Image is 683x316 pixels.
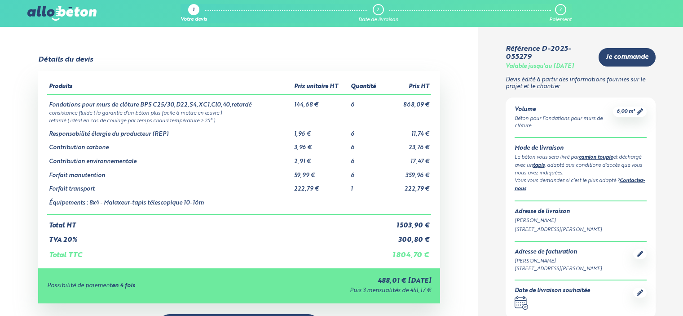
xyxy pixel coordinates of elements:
[349,165,383,179] td: 6
[383,138,431,151] td: 23,76 €
[47,109,431,116] td: consistance fluide ( la garantie d’un béton plus facile à mettre en œuvre )
[358,17,398,23] div: Date de livraison
[383,229,431,244] td: 300,80 €
[193,8,194,13] div: 1
[383,94,431,109] td: 868,09 €
[27,6,97,21] img: allobéton
[603,281,673,306] iframe: Help widget launcher
[47,193,292,214] td: Équipements : 8x4 - Malaxeur-tapis télescopique 10-16m
[376,7,379,13] div: 2
[383,244,431,259] td: 1 804,70 €
[38,56,93,64] div: Détails du devis
[515,226,647,234] div: [STREET_ADDRESS][PERSON_NAME]
[292,124,349,138] td: 1,96 €
[349,179,383,193] td: 1
[349,138,383,151] td: 6
[606,53,648,61] span: Je commande
[47,244,383,259] td: Total TTC
[292,80,349,94] th: Prix unitaire HT
[47,165,292,179] td: Forfait manutention
[292,94,349,109] td: 144,68 €
[383,214,431,230] td: 1 503,90 €
[515,209,647,215] div: Adresse de livraison
[549,4,572,23] a: 3 Paiement
[383,165,431,179] td: 359,96 €
[181,4,207,23] a: 1 Votre devis
[515,217,647,225] div: [PERSON_NAME]
[349,151,383,165] td: 6
[515,107,613,113] div: Volume
[383,151,431,165] td: 17,47 €
[47,138,292,151] td: Contribution carbone
[515,288,590,294] div: Date de livraison souhaitée
[47,283,247,289] div: Possibilité de paiement
[47,179,292,193] td: Forfait transport
[247,277,431,285] div: 488,01 € [DATE]
[292,151,349,165] td: 2,91 €
[515,177,647,193] div: Vous vous demandez si c’est le plus adapté ? .
[112,283,135,289] strong: en 4 fois
[549,17,572,23] div: Paiement
[533,163,545,168] a: tapis
[47,229,383,244] td: TVA 20%
[383,124,431,138] td: 11,74 €
[515,258,602,265] div: [PERSON_NAME]
[515,154,647,177] div: Le béton vous sera livré par et déchargé avec un , adapté aux conditions d'accès que vous nous av...
[599,48,656,67] a: Je commande
[506,77,656,90] p: Devis édité à partir des informations fournies sur le projet et le chantier
[559,7,561,13] div: 3
[579,155,613,160] a: camion toupie
[515,115,613,130] div: Béton pour Fondations pour murs de clôture
[47,94,292,109] td: Fondations pour murs de clôture BPS C25/30,D22,S4,XC1,Cl0,40,retardé
[292,138,349,151] td: 3,96 €
[506,45,592,62] div: Référence D-2025-055279
[47,116,431,124] td: retardé ( idéal en cas de coulage par temps chaud température > 25° )
[47,80,292,94] th: Produits
[349,94,383,109] td: 6
[515,249,602,256] div: Adresse de facturation
[515,265,602,273] div: [STREET_ADDRESS][PERSON_NAME]
[247,288,431,294] div: Puis 3 mensualités de 451,17 €
[47,214,383,230] td: Total HT
[47,151,292,165] td: Contribution environnementale
[292,165,349,179] td: 59,99 €
[292,179,349,193] td: 222,79 €
[181,17,207,23] div: Votre devis
[383,80,431,94] th: Prix HT
[515,145,647,152] div: Mode de livraison
[47,124,292,138] td: Responsabilité élargie du producteur (REP)
[383,179,431,193] td: 222,79 €
[349,80,383,94] th: Quantité
[506,63,574,70] div: Valable jusqu'au [DATE]
[349,124,383,138] td: 6
[358,4,398,23] a: 2 Date de livraison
